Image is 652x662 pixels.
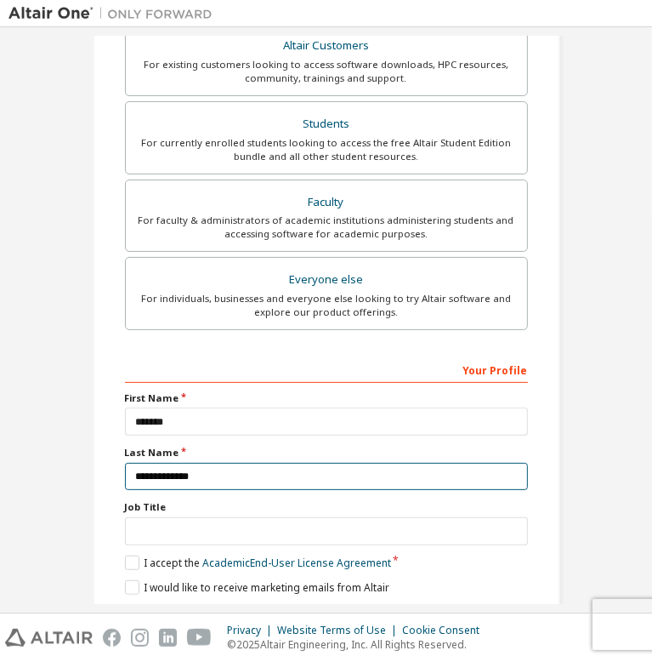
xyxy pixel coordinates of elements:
img: instagram.svg [131,629,149,647]
label: First Name [125,391,528,405]
img: Altair One [9,5,221,22]
div: Cookie Consent [402,624,490,637]
a: Academic End-User License Agreement [202,556,391,570]
div: Faculty [136,191,517,214]
label: I accept the [125,556,391,570]
div: For individuals, businesses and everyone else looking to try Altair software and explore our prod... [136,292,517,319]
div: Everyone else [136,268,517,292]
img: youtube.svg [187,629,212,647]
div: Altair Customers [136,34,517,58]
label: I would like to receive marketing emails from Altair [125,580,389,595]
label: Last Name [125,446,528,459]
div: For faculty & administrators of academic institutions administering students and accessing softwa... [136,214,517,241]
div: For existing customers looking to access software downloads, HPC resources, community, trainings ... [136,58,517,85]
p: © 2025 Altair Engineering, Inc. All Rights Reserved. [227,637,490,652]
div: Privacy [227,624,277,637]
div: Website Terms of Use [277,624,402,637]
div: For currently enrolled students looking to access the free Altair Student Edition bundle and all ... [136,136,517,163]
img: linkedin.svg [159,629,177,647]
img: facebook.svg [103,629,121,647]
div: Your Profile [125,356,528,383]
div: Students [136,112,517,136]
label: Job Title [125,500,528,514]
img: altair_logo.svg [5,629,93,647]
